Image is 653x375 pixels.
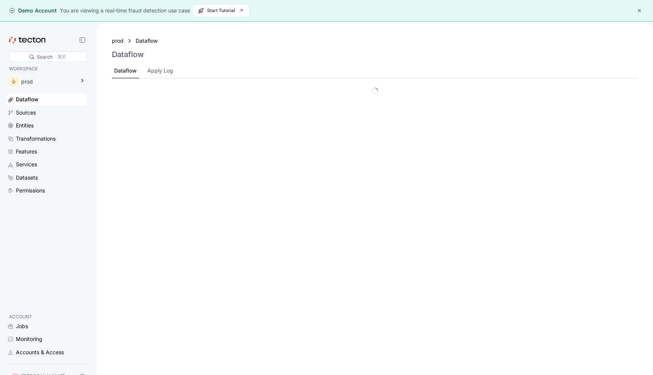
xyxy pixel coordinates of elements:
a: Transformations [6,133,87,144]
div: ⌘K [57,53,66,61]
a: Permissions [6,185,87,196]
div: Apply Log [147,67,173,75]
div: Entities [16,121,34,130]
button: Start Tutorial [193,5,249,17]
div: Search⌘K [9,51,88,62]
a: Features [6,146,87,157]
a: prod [112,37,124,45]
a: Datasets [6,172,87,183]
p: WORKSPACE [9,65,84,73]
div: Jobs [16,322,28,330]
div: Monitoring [16,335,42,343]
a: Dataflow [6,94,87,105]
div: Dataflow [16,95,39,104]
div: Demo Account [9,7,57,14]
div: Search [37,53,53,60]
a: Monitoring [6,333,87,345]
div: Features [16,147,37,156]
p: ACCOUNT [9,313,84,321]
div: Services [16,160,37,169]
a: Entities [6,120,87,131]
div: You are viewing a real-time fraud detection use case [60,6,190,15]
span: Start Tutorial [198,5,244,16]
div: Transformations [16,135,56,143]
div: Sources [16,108,36,117]
a: Accounts & Access [6,347,87,358]
a: Sources [6,107,87,118]
div: Datasets [16,174,38,182]
div: Permissions [16,186,45,195]
h3: Dataflow [112,50,144,59]
a: Dataflow [136,37,162,45]
a: Jobs [6,321,87,332]
div: Dataflow [114,67,137,75]
div: prod [21,77,75,86]
div: Accounts & Access [16,348,64,356]
a: Services [6,159,87,170]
